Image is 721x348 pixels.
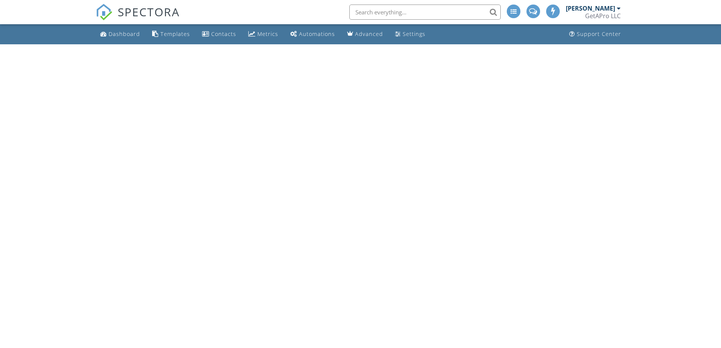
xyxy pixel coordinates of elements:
[245,27,281,41] a: Metrics
[211,30,236,37] div: Contacts
[199,27,239,41] a: Contacts
[109,30,140,37] div: Dashboard
[403,30,425,37] div: Settings
[577,30,621,37] div: Support Center
[355,30,383,37] div: Advanced
[96,10,180,26] a: SPECTORA
[344,27,386,41] a: Advanced
[149,27,193,41] a: Templates
[349,5,501,20] input: Search everything...
[566,5,615,12] div: [PERSON_NAME]
[118,4,180,20] span: SPECTORA
[299,30,335,37] div: Automations
[287,27,338,41] a: Automations (Advanced)
[585,12,621,20] div: GetAPro LLC
[160,30,190,37] div: Templates
[392,27,428,41] a: Settings
[257,30,278,37] div: Metrics
[96,4,112,20] img: The Best Home Inspection Software - Spectora
[97,27,143,41] a: Dashboard
[566,27,624,41] a: Support Center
